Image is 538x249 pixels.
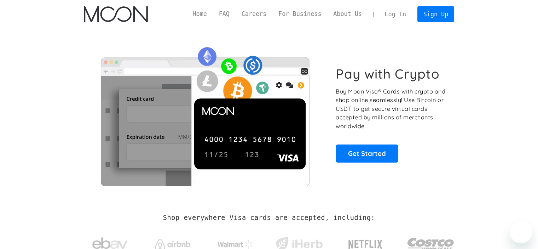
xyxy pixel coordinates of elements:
img: Moon Cards let you spend your crypto anywhere Visa is accepted. [84,42,326,186]
a: FAQ [213,10,236,18]
iframe: Button to launch messaging window [510,221,532,243]
p: Buy Moon Visa® Cards with crypto and shop online seamlessly! Use Bitcoin or USDT to get secure vi... [336,87,446,131]
img: Moon Logo [84,6,148,22]
img: Walmart [218,240,253,249]
a: Sign Up [417,6,454,22]
a: home [84,6,148,22]
a: Careers [236,10,272,18]
h1: Pay with Crypto [336,66,440,82]
a: Home [187,10,213,18]
a: For Business [272,10,327,18]
a: Get Started [336,145,398,162]
a: About Us [327,10,368,18]
a: Log In [379,6,412,22]
h2: Shop everywhere Visa cards are accepted, including: [163,214,375,222]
